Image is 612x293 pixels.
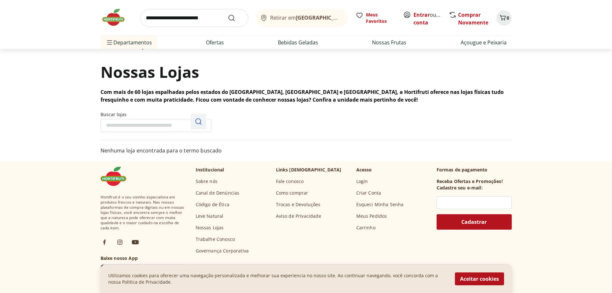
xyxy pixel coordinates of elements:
p: Utilizamos cookies para oferecer uma navegação personalizada e melhorar sua experiencia no nosso ... [108,272,447,285]
span: Meus Favoritos [366,12,395,24]
span: ou [413,11,442,26]
a: Criar conta [413,11,449,26]
span: Retirar em [270,15,341,21]
input: Buscar lojasPesquisar [101,119,211,132]
a: Entrar [413,11,430,18]
a: Fale conosco [276,178,304,185]
a: Nossas Lojas [196,224,224,231]
span: 0 [507,15,509,21]
a: Aviso de Privacidade [276,213,321,219]
a: Meus Pedidos [356,213,387,219]
span: Nenhuma loja encontrada para o termo buscado [101,148,222,153]
button: Menu [106,35,113,50]
a: Trabalhe Conosco [196,236,235,243]
h1: Nossas Lojas [101,61,199,83]
span: Cadastrar [461,219,487,224]
p: Acesso [356,167,372,173]
a: Açougue e Peixaria [461,39,507,46]
a: Trocas e Devoluções [276,201,321,208]
h3: Receba Ofertas e Promoções! [437,178,503,185]
a: Meus Favoritos [356,12,395,24]
p: Links [DEMOGRAPHIC_DATA] [276,167,341,173]
p: Com mais de 60 lojas espalhadas pelos estados do [GEOGRAPHIC_DATA], [GEOGRAPHIC_DATA] e [GEOGRAPH... [101,88,512,104]
button: Aceitar cookies [455,272,504,285]
a: Ofertas [206,39,224,46]
button: Retirar em[GEOGRAPHIC_DATA]/[GEOGRAPHIC_DATA] [256,9,348,27]
a: Como comprar [276,190,308,196]
img: Hortifruti [101,8,133,27]
a: Canal de Denúncias [196,190,240,196]
img: ig [116,238,124,246]
a: Comprar Novamente [458,11,488,26]
a: Esqueci Minha Senha [356,201,404,208]
label: Buscar lojas [101,111,211,132]
span: Departamentos [106,35,152,50]
a: Sobre nós [196,178,217,185]
a: Leve Natural [196,213,224,219]
button: Pesquisar [191,114,206,129]
input: search [140,9,248,27]
p: Institucional [196,167,224,173]
a: Login [356,178,368,185]
a: Bebidas Geladas [278,39,318,46]
a: Criar Conta [356,190,381,196]
a: Carrinho [356,224,376,231]
h3: Cadastre seu e-mail: [437,185,483,191]
img: Google Play Icon [101,264,142,277]
span: Hortifruti é o seu vizinho especialista em produtos frescos e naturais. Nas nossas plataformas de... [101,195,185,231]
img: ytb [131,238,139,246]
button: Submit Search [228,14,243,22]
a: Governança Corporativa [196,248,249,254]
button: Cadastrar [437,214,512,230]
img: App Store Icon [144,264,185,277]
p: Formas de pagamento [437,167,512,173]
a: Código de Ética [196,201,229,208]
b: [GEOGRAPHIC_DATA]/[GEOGRAPHIC_DATA] [296,14,404,21]
h3: Baixe nosso App [101,255,185,261]
button: Carrinho [496,10,512,26]
img: Hortifruti [101,167,133,186]
img: fb [101,238,108,246]
a: Nossas Frutas [372,39,406,46]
